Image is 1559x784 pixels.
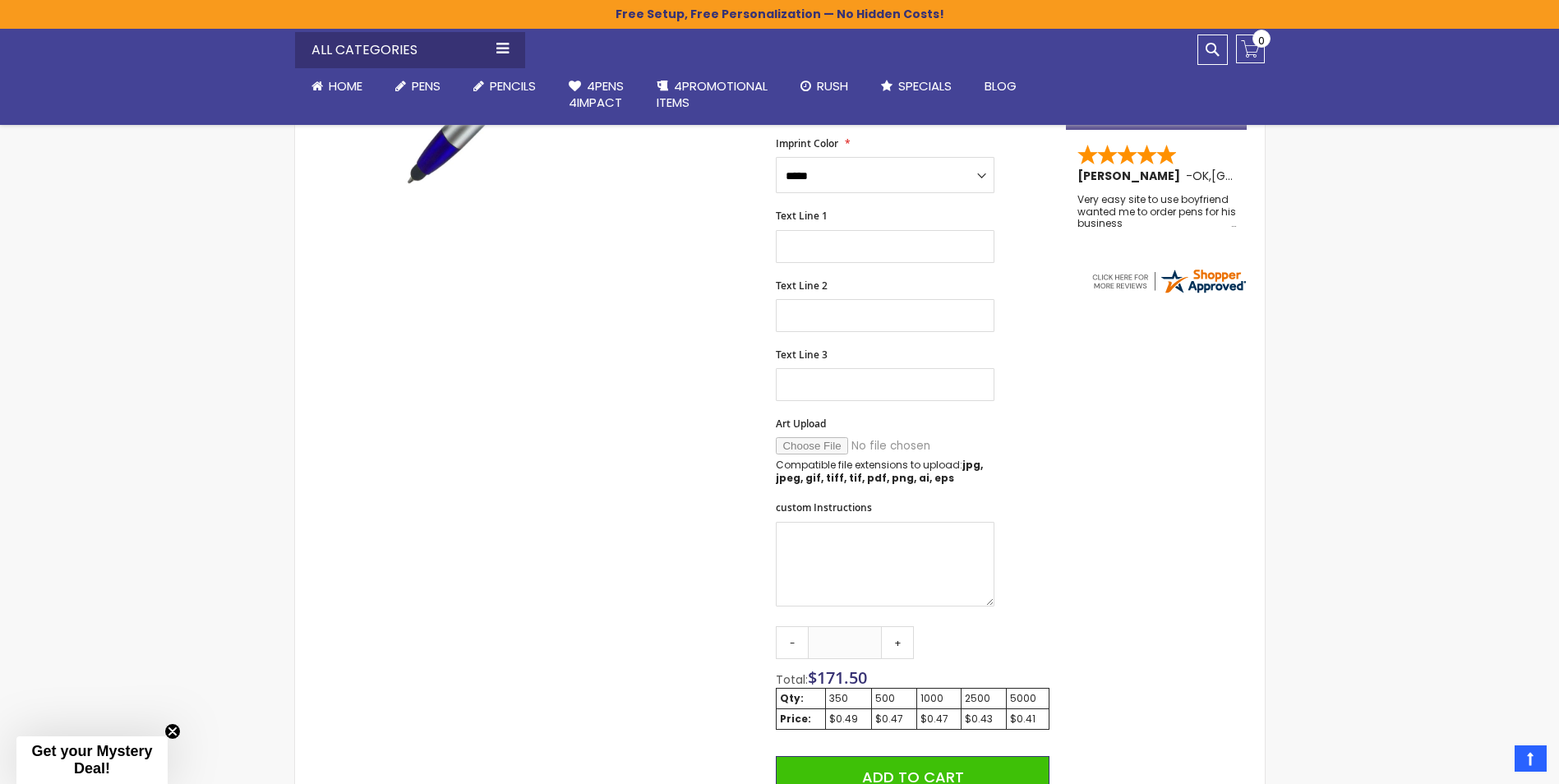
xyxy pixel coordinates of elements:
[1186,168,1332,184] span: - ,
[829,692,868,705] div: 350
[490,77,536,95] span: Pencils
[780,712,811,726] strong: Price:
[295,68,379,104] a: Home
[829,713,868,726] div: $0.49
[1077,194,1237,229] div: Very easy site to use boyfriend wanted me to order pens for his business
[875,692,913,705] div: 500
[808,666,867,689] span: $
[776,459,994,485] p: Compatible file extensions to upload:
[817,666,867,689] span: 171.50
[295,32,525,68] div: All Categories
[1192,168,1209,184] span: OK
[965,713,1003,726] div: $0.43
[1258,33,1265,48] span: 0
[1077,168,1186,184] span: [PERSON_NAME]
[552,68,640,122] a: 4Pens4impact
[1090,266,1248,296] img: 4pens.com widget logo
[965,692,1003,705] div: 2500
[920,692,958,705] div: 1000
[776,626,809,659] a: -
[920,713,958,726] div: $0.47
[776,136,838,150] span: Imprint Color
[776,458,983,485] strong: jpg, jpeg, gif, tiff, tif, pdf, png, ai, eps
[968,68,1033,104] a: Blog
[1236,35,1265,63] a: 0
[776,279,828,293] span: Text Line 2
[379,68,457,104] a: Pens
[1010,713,1045,726] div: $0.41
[1010,692,1045,705] div: 5000
[640,68,784,122] a: 4PROMOTIONALITEMS
[780,691,804,705] strong: Qty:
[1090,285,1248,299] a: 4pens.com certificate URL
[898,77,952,95] span: Specials
[776,209,828,223] span: Text Line 1
[985,77,1017,95] span: Blog
[569,77,624,111] span: 4Pens 4impact
[1515,745,1547,772] a: Top
[776,671,808,688] span: Total:
[865,68,968,104] a: Specials
[164,723,181,740] button: Close teaser
[31,743,152,777] span: Get your Mystery Deal!
[16,736,168,784] div: Get your Mystery Deal!Close teaser
[657,77,768,111] span: 4PROMOTIONAL ITEMS
[329,77,362,95] span: Home
[817,77,848,95] span: Rush
[776,417,826,431] span: Art Upload
[784,68,865,104] a: Rush
[881,626,914,659] a: +
[457,68,552,104] a: Pencils
[1211,168,1332,184] span: [GEOGRAPHIC_DATA]
[776,348,828,362] span: Text Line 3
[412,77,440,95] span: Pens
[875,713,913,726] div: $0.47
[776,500,872,514] span: custom Instructions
